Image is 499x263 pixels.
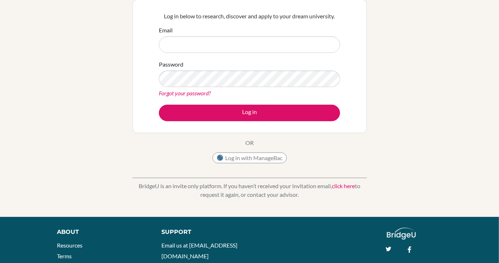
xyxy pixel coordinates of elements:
p: OR [245,139,254,147]
a: Terms [57,253,72,259]
a: Email us at [EMAIL_ADDRESS][DOMAIN_NAME] [161,242,237,259]
img: logo_white@2x-f4f0deed5e89b7ecb1c2cc34c3e3d731f90f0f143d5ea2071677605dd97b5244.png [387,228,416,240]
label: Password [159,60,183,69]
p: Log in below to research, discover and apply to your dream university. [159,12,340,21]
p: BridgeU is an invite only platform. If you haven’t received your invitation email, to request it ... [133,182,367,199]
label: Email [159,26,173,35]
button: Log in [159,105,340,121]
a: Resources [57,242,83,249]
a: Forgot your password? [159,90,211,96]
div: Support [161,228,242,236]
a: click here [332,182,355,189]
div: About [57,228,145,236]
button: Log in with ManageBac [213,153,287,163]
